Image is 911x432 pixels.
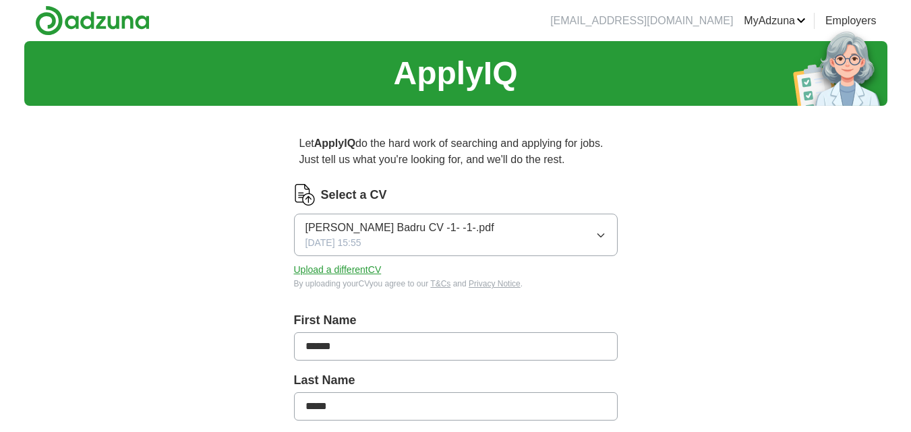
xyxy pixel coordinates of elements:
a: Employers [825,13,877,29]
div: By uploading your CV you agree to our and . [294,278,618,290]
h1: ApplyIQ [393,49,517,98]
label: Last Name [294,371,618,390]
strong: ApplyIQ [314,137,355,149]
label: First Name [294,311,618,330]
img: Adzuna logo [35,5,150,36]
span: [PERSON_NAME] Badru CV -1- -1-.pdf [305,220,494,236]
label: Select a CV [321,186,387,204]
a: Privacy Notice [469,279,521,288]
p: Let do the hard work of searching and applying for jobs. Just tell us what you're looking for, an... [294,130,618,173]
span: [DATE] 15:55 [305,236,361,250]
button: [PERSON_NAME] Badru CV -1- -1-.pdf[DATE] 15:55 [294,214,618,256]
button: Upload a differentCV [294,263,382,277]
li: [EMAIL_ADDRESS][DOMAIN_NAME] [550,13,733,29]
img: CV Icon [294,184,316,206]
a: T&Cs [430,279,450,288]
a: MyAdzuna [744,13,806,29]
